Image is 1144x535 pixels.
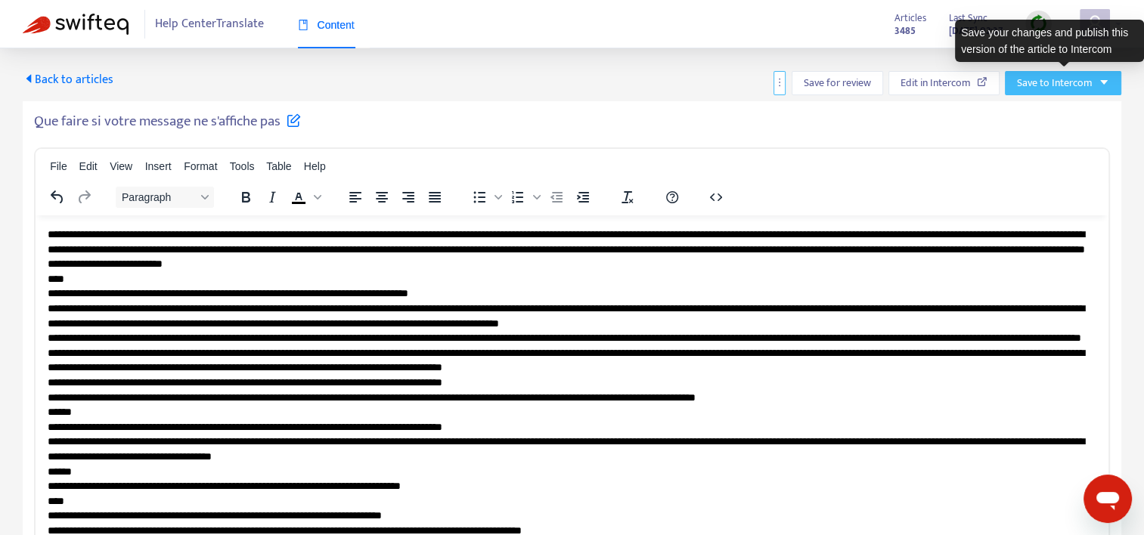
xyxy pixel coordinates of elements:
button: Undo [45,187,70,208]
span: Help [304,160,326,172]
span: Articles [894,10,926,26]
div: Bullet list [467,187,504,208]
span: Save to Intercom [1017,75,1093,91]
h5: Que faire si votre message ne s'affiche pas [34,113,301,131]
span: View [110,160,132,172]
img: Swifteq [23,14,129,35]
strong: [DATE] 02:37 [949,23,1003,39]
button: Edit in Intercom [888,71,1000,95]
span: Save for review [804,75,871,91]
button: Justify [422,187,448,208]
iframe: Button to launch messaging window [1084,475,1132,523]
span: caret-left [23,73,35,85]
span: Last Sync [949,10,987,26]
span: Table [266,160,291,172]
button: Save to Intercomcaret-down [1005,71,1121,95]
span: Back to articles [23,70,113,90]
button: Decrease indent [544,187,569,208]
button: Save for review [792,71,883,95]
button: Align right [395,187,421,208]
span: caret-down [1099,77,1109,88]
span: File [50,160,67,172]
button: Block Paragraph [116,187,214,208]
span: Format [184,160,217,172]
span: Paragraph [122,191,196,203]
span: Tools [230,160,255,172]
span: Help Center Translate [155,10,264,39]
span: Edit in Intercom [901,75,971,91]
span: Content [298,19,355,31]
button: Align center [369,187,395,208]
button: Redo [71,187,97,208]
button: Clear formatting [615,187,640,208]
span: book [298,20,308,30]
div: Save your changes and publish this version of the article to Intercom [955,20,1144,62]
span: more [774,77,785,88]
button: Align left [343,187,368,208]
button: Italic [259,187,285,208]
img: sync.dc5367851b00ba804db3.png [1029,14,1048,33]
span: Insert [145,160,172,172]
span: user [1086,14,1104,32]
div: Numbered list [505,187,543,208]
button: Bold [233,187,259,208]
button: Help [659,187,685,208]
button: Increase indent [570,187,596,208]
strong: 3485 [894,23,916,39]
div: Text color Black [286,187,324,208]
span: Edit [79,160,98,172]
button: more [774,71,786,95]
